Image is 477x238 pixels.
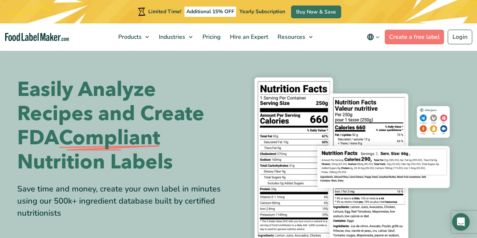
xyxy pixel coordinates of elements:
[114,23,153,51] a: Products
[17,183,233,219] div: Save time and money, create your own label in minutes using our 500k+ ingredient database built b...
[200,33,221,41] span: Pricing
[185,7,236,17] span: Additional 15% OFF
[275,33,306,41] span: Resources
[59,126,160,150] span: Compliant
[198,23,224,51] a: Pricing
[226,23,271,51] a: Hire an Expert
[239,8,285,15] span: Yearly Subscription
[452,213,470,231] div: Open Intercom Messenger
[291,5,341,18] a: Buy Now & Save
[228,33,269,41] span: Hire an Expert
[148,8,181,15] span: Limited Time!
[116,33,142,41] span: Products
[157,33,186,41] span: Industries
[154,23,196,51] a: Industries
[273,23,316,51] a: Resources
[17,78,233,174] h1: Easily Analyze Recipes and Create FDA Nutrition Labels
[385,30,444,44] a: Create a free label
[448,30,472,44] a: Login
